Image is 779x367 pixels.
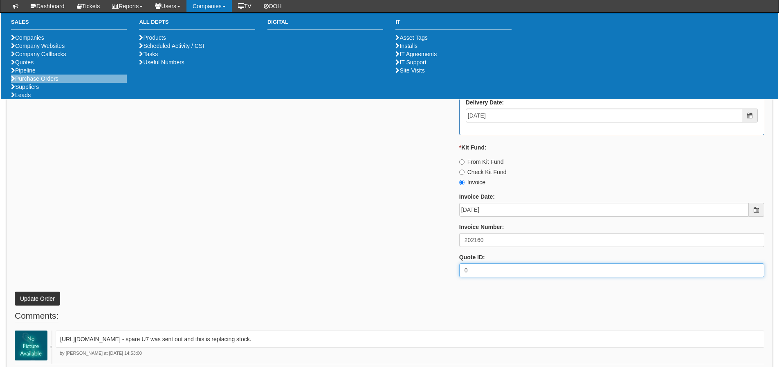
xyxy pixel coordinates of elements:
[459,178,485,186] label: Invoice
[459,180,465,185] input: Invoice
[11,75,58,82] a: Purchase Orders
[15,292,60,306] button: Update Order
[395,34,427,41] a: Asset Tags
[139,19,255,29] h3: All Depts
[11,51,66,57] a: Company Callbacks
[139,51,158,57] a: Tasks
[459,253,485,261] label: Quote ID:
[395,19,511,29] h3: IT
[459,170,465,175] input: Check Kit Fund
[459,158,504,166] label: From Kit Fund
[11,34,44,41] a: Companies
[56,350,764,357] p: by [PERSON_NAME] at [DATE] 14:53:00
[466,98,504,106] label: Delivery Date:
[395,67,424,74] a: Site Visits
[11,92,31,98] a: Leads
[459,159,465,165] input: From Kit Fund
[459,193,495,201] label: Invoice Date:
[139,59,184,66] a: Useful Numbers
[139,43,204,49] a: Scheduled Activity / CSI
[15,331,47,360] img: Lee Pye
[395,43,418,49] a: Installs
[15,310,58,322] legend: Comments:
[459,168,507,176] label: Check Kit Fund
[395,51,437,57] a: IT Agreements
[139,34,166,41] a: Products
[11,59,34,66] a: Quotes
[395,59,426,66] a: IT Support
[11,43,65,49] a: Company Websites
[11,19,127,29] h3: Sales
[459,223,504,231] label: Invoice Number:
[11,67,36,74] a: Pipeline
[459,143,487,152] label: Kit Fund:
[60,335,760,343] p: [URL][DOMAIN_NAME] - spare U7 was sent out and this is replacing stock.
[267,19,383,29] h3: Digital
[11,84,39,90] a: Suppliers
